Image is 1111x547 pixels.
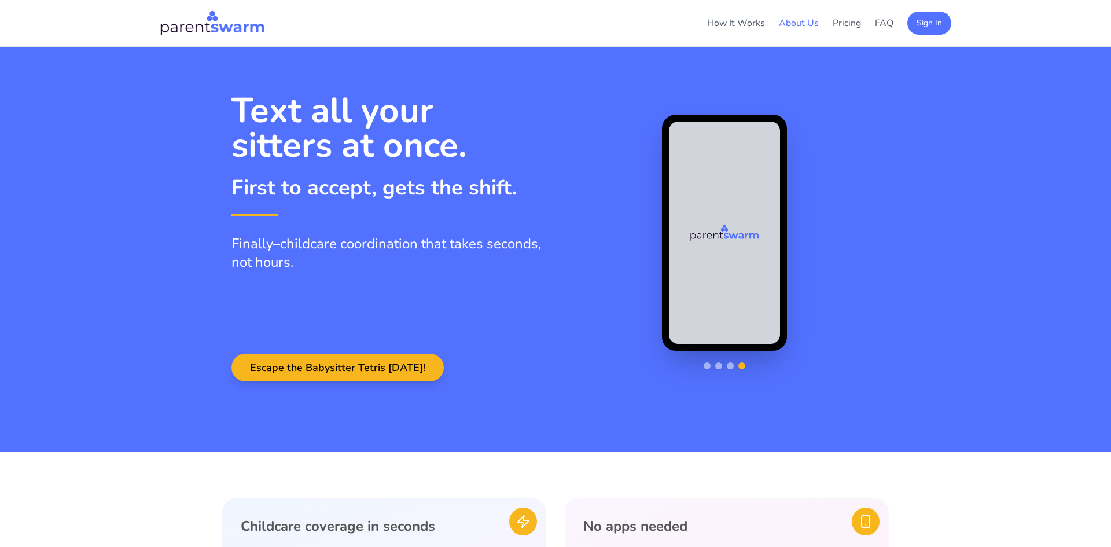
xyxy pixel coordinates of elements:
img: Parentswarm Logo [690,223,759,242]
a: FAQ [875,17,893,30]
a: How It Works [707,17,765,30]
img: Parentswarm Logo [160,9,265,37]
a: About Us [779,17,819,30]
button: Sign In [907,12,951,35]
a: Escape the Babysitter Tetris [DATE]! [231,362,444,375]
h3: No apps needed [583,517,870,535]
button: Escape the Babysitter Tetris [DATE]! [231,354,444,381]
a: Pricing [833,17,861,30]
a: Sign In [907,16,951,29]
h3: Childcare coverage in seconds [241,517,528,535]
